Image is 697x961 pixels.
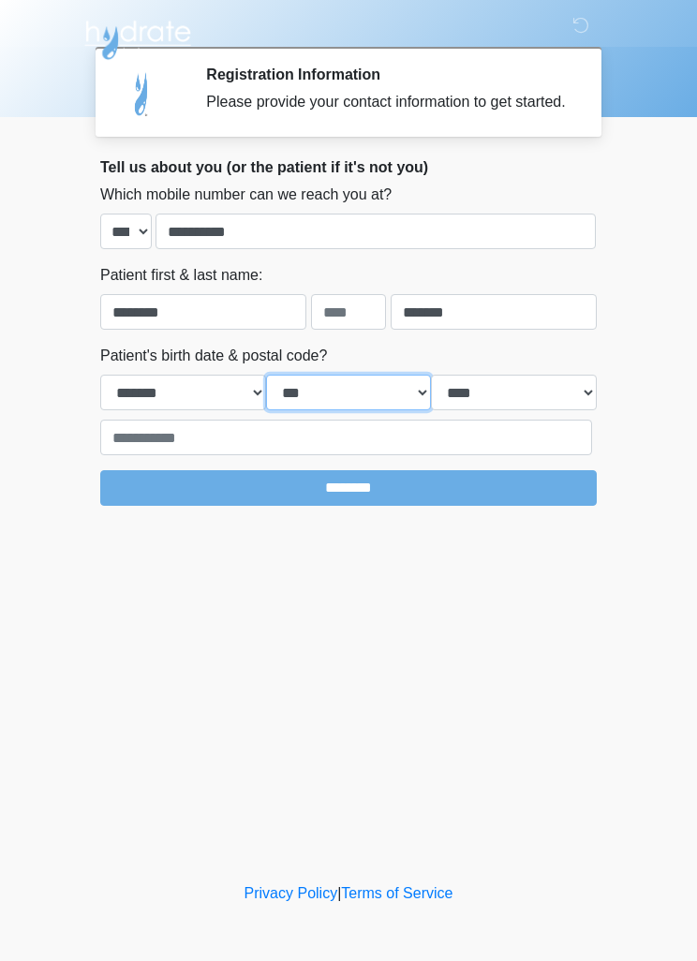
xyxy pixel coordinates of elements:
[100,158,597,176] h2: Tell us about you (or the patient if it's not you)
[100,345,327,367] label: Patient's birth date & postal code?
[82,14,194,61] img: Hydrate IV Bar - Chandler Logo
[337,885,341,901] a: |
[341,885,452,901] a: Terms of Service
[114,66,171,122] img: Agent Avatar
[100,184,392,206] label: Which mobile number can we reach you at?
[100,264,262,287] label: Patient first & last name:
[245,885,338,901] a: Privacy Policy
[206,91,569,113] div: Please provide your contact information to get started.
